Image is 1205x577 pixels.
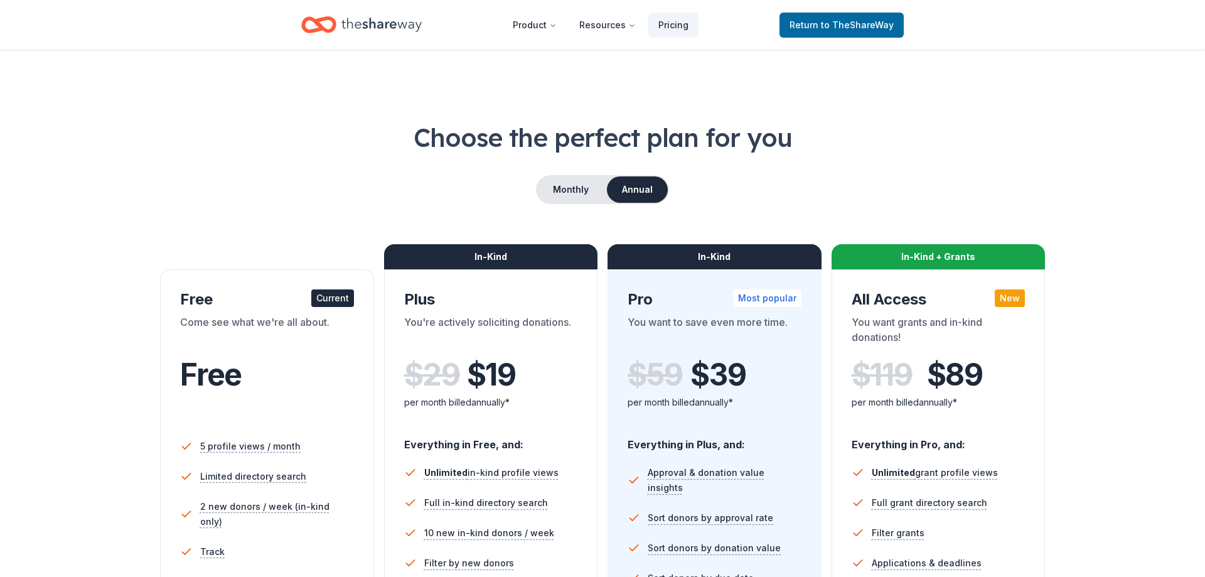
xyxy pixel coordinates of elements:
[927,357,983,392] span: $ 89
[648,510,773,526] span: Sort donors by approval rate
[690,357,746,392] span: $ 39
[628,315,801,350] div: You want to save even more time.
[180,289,354,310] div: Free
[467,357,516,392] span: $ 19
[607,176,668,203] button: Annual
[872,467,915,478] span: Unlimited
[537,176,604,203] button: Monthly
[628,426,801,453] div: Everything in Plus, and:
[404,426,578,453] div: Everything in Free, and:
[404,315,578,350] div: You're actively soliciting donations.
[648,465,801,495] span: Approval & donation value insights
[569,13,646,38] button: Resources
[648,13,699,38] a: Pricing
[50,120,1155,155] h1: Choose the perfect plan for you
[424,495,548,510] span: Full in-kind directory search
[995,289,1025,307] div: New
[424,526,554,541] span: 10 new in-kind donors / week
[852,315,1026,350] div: You want grants and in-kind donations!
[832,244,1046,269] div: In-Kind + Grants
[424,467,559,478] span: in-kind profile views
[200,469,306,484] span: Limited directory search
[648,541,781,556] span: Sort donors by donation value
[790,18,894,33] span: Return
[384,244,598,269] div: In-Kind
[503,10,699,40] nav: Main
[180,315,354,350] div: Come see what we're all about.
[872,467,998,478] span: grant profile views
[628,289,801,310] div: Pro
[180,356,242,393] span: Free
[200,439,301,454] span: 5 profile views / month
[404,395,578,410] div: per month billed annually*
[852,426,1026,453] div: Everything in Pro, and:
[311,289,354,307] div: Current
[404,289,578,310] div: Plus
[821,19,894,30] span: to TheShareWay
[872,495,987,510] span: Full grant directory search
[200,499,354,529] span: 2 new donors / week (in-kind only)
[200,544,225,559] span: Track
[424,467,468,478] span: Unlimited
[503,13,567,38] button: Product
[852,395,1026,410] div: per month billed annually*
[872,556,982,571] span: Applications & deadlines
[608,244,822,269] div: In-Kind
[733,289,801,307] div: Most popular
[424,556,514,571] span: Filter by new donors
[872,526,924,541] span: Filter grants
[301,10,422,40] a: Home
[628,395,801,410] div: per month billed annually*
[852,289,1026,310] div: All Access
[779,13,904,38] a: Returnto TheShareWay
